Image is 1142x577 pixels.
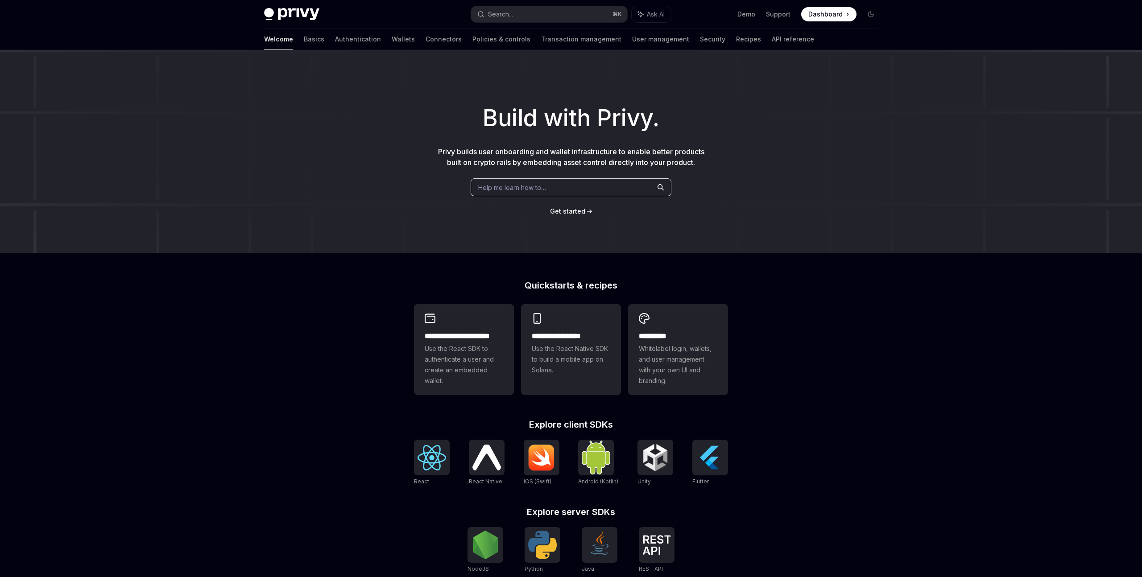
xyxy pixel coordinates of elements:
a: JavaJava [582,527,617,573]
img: React [418,445,446,470]
span: Dashboard [808,10,843,19]
a: Wallets [392,29,415,50]
a: Connectors [426,29,462,50]
button: Toggle dark mode [864,7,878,21]
span: Unity [637,478,651,485]
button: Search...⌘K [471,6,627,22]
span: Help me learn how to… [478,183,546,192]
a: Demo [737,10,755,19]
a: Recipes [736,29,761,50]
a: FlutterFlutter [692,440,728,486]
h2: Explore server SDKs [414,507,728,516]
a: iOS (Swift)iOS (Swift) [524,440,559,486]
a: Dashboard [801,7,856,21]
span: Whitelabel login, wallets, and user management with your own UI and branding. [639,343,717,386]
button: Ask AI [632,6,671,22]
img: React Native [472,445,501,470]
img: dark logo [264,8,319,21]
span: Ask AI [647,10,665,19]
a: NodeJSNodeJS [468,527,503,573]
a: API reference [772,29,814,50]
a: Transaction management [541,29,621,50]
a: Get started [550,207,585,216]
a: Android (Kotlin)Android (Kotlin) [578,440,618,486]
span: Android (Kotlin) [578,478,618,485]
img: NodeJS [471,531,500,559]
a: ReactReact [414,440,450,486]
span: ⌘ K [612,11,622,18]
a: Support [766,10,790,19]
span: Use the React SDK to authenticate a user and create an embedded wallet. [425,343,503,386]
span: Flutter [692,478,709,485]
a: PythonPython [525,527,560,573]
img: REST API [642,535,671,555]
a: User management [632,29,689,50]
span: REST API [639,565,663,572]
span: Get started [550,207,585,215]
img: Android (Kotlin) [582,441,610,474]
a: Policies & controls [472,29,530,50]
span: Java [582,565,594,572]
a: **** **** **** ***Use the React Native SDK to build a mobile app on Solana. [521,304,621,395]
div: Search... [488,9,513,20]
img: Flutter [696,443,724,472]
img: iOS (Swift) [527,444,556,471]
h2: Quickstarts & recipes [414,281,728,290]
a: React NativeReact Native [469,440,505,486]
a: Authentication [335,29,381,50]
img: Python [528,531,557,559]
span: Python [525,565,543,572]
span: Privy builds user onboarding and wallet infrastructure to enable better products built on crypto ... [438,147,704,167]
a: UnityUnity [637,440,673,486]
img: Java [585,531,614,559]
span: React Native [469,478,502,485]
span: iOS (Swift) [524,478,551,485]
span: NodeJS [468,565,489,572]
a: **** *****Whitelabel login, wallets, and user management with your own UI and branding. [628,304,728,395]
h2: Explore client SDKs [414,420,728,429]
a: REST APIREST API [639,527,674,573]
h1: Build with Privy. [14,101,1128,136]
span: Use the React Native SDK to build a mobile app on Solana. [532,343,610,375]
a: Security [700,29,725,50]
a: Welcome [264,29,293,50]
a: Basics [304,29,324,50]
img: Unity [641,443,670,472]
span: React [414,478,429,485]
